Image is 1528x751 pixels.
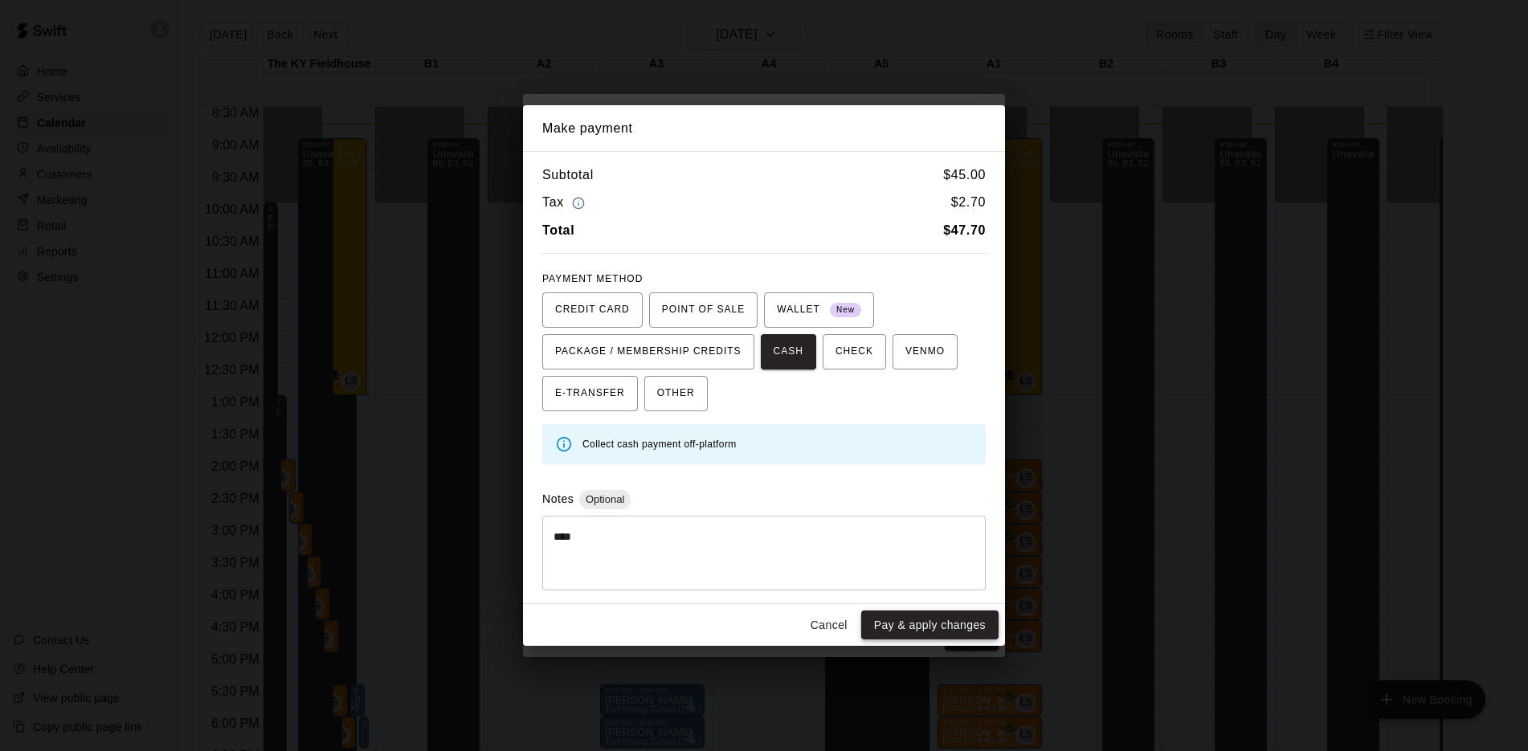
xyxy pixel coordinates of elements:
button: WALLET New [764,292,874,328]
button: CREDIT CARD [542,292,643,328]
button: CHECK [823,334,886,369]
h6: Subtotal [542,165,594,186]
span: New [830,300,861,321]
b: Total [542,223,574,237]
span: WALLET [777,297,861,323]
span: PACKAGE / MEMBERSHIP CREDITS [555,339,742,365]
b: $ 47.70 [943,223,986,237]
span: CASH [774,339,803,365]
h2: Make payment [523,105,1005,152]
button: POINT OF SALE [649,292,758,328]
span: CHECK [835,339,873,365]
span: E-TRANSFER [555,381,625,406]
span: PAYMENT METHOD [542,273,643,284]
button: E-TRANSFER [542,376,638,411]
span: VENMO [905,339,945,365]
button: VENMO [893,334,958,369]
h6: Tax [542,192,589,214]
button: OTHER [644,376,708,411]
h6: $ 2.70 [951,192,986,214]
span: CREDIT CARD [555,297,630,323]
button: Cancel [803,610,855,640]
h6: $ 45.00 [943,165,986,186]
button: Pay & apply changes [861,610,999,640]
button: CASH [761,334,816,369]
span: Optional [579,493,631,505]
span: OTHER [657,381,695,406]
button: PACKAGE / MEMBERSHIP CREDITS [542,334,754,369]
label: Notes [542,492,574,505]
span: Collect cash payment off-platform [582,439,737,450]
span: POINT OF SALE [662,297,745,323]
